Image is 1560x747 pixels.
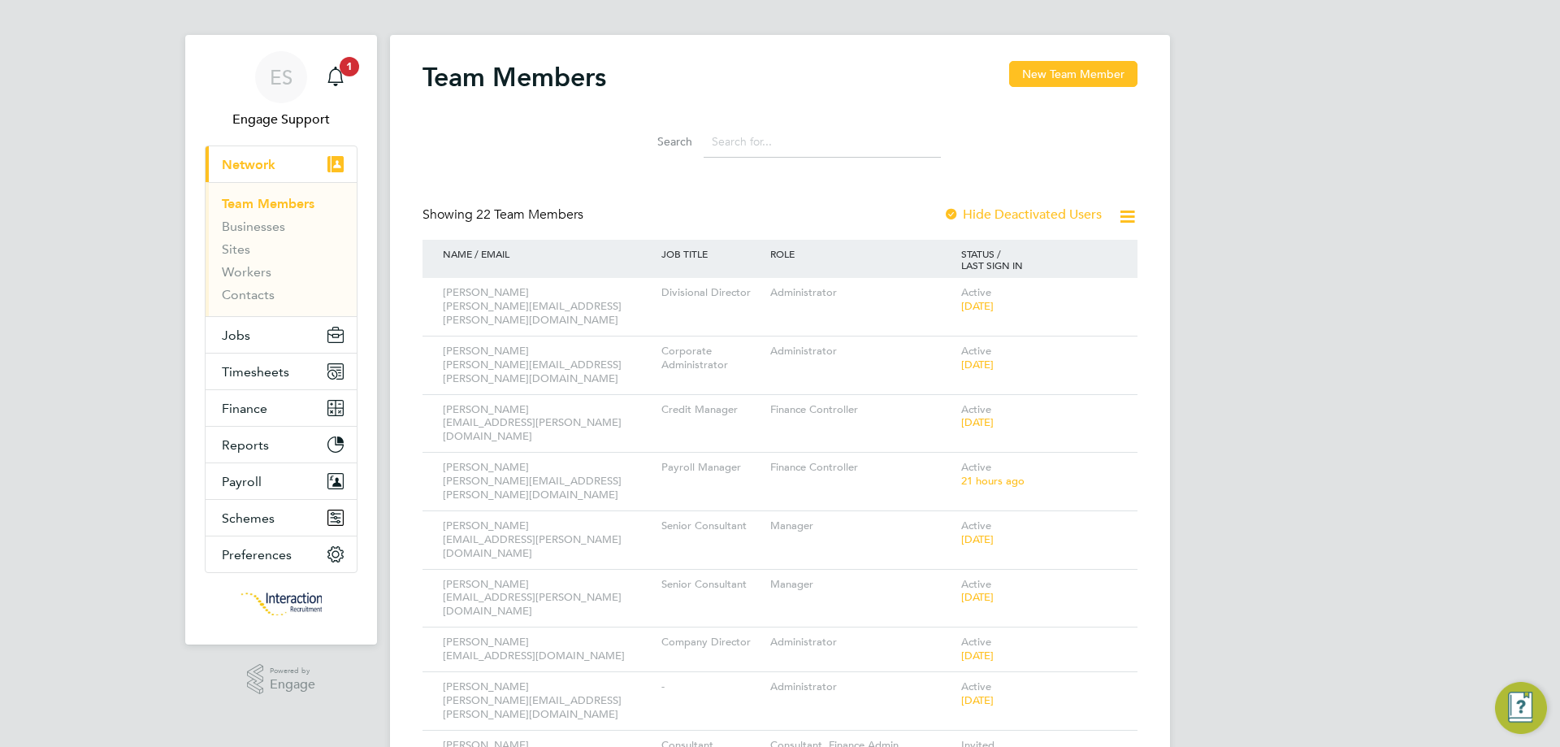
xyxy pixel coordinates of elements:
[247,664,316,695] a: Powered byEngage
[206,182,357,316] div: Network
[957,240,1121,279] div: STATUS / LAST SIGN IN
[657,278,766,308] div: Divisional Director
[1495,682,1547,734] button: Engage Resource Center
[657,240,766,267] div: JOB TITLE
[222,157,275,172] span: Network
[439,570,657,628] div: [PERSON_NAME] [EMAIL_ADDRESS][PERSON_NAME][DOMAIN_NAME]
[619,134,692,149] label: Search
[270,664,315,678] span: Powered by
[766,278,957,308] div: Administrator
[319,51,352,103] a: 1
[206,146,357,182] button: Network
[222,437,269,453] span: Reports
[961,532,994,546] span: [DATE]
[657,570,766,600] div: Senior Consultant
[766,628,957,658] div: Administrator
[476,206,583,223] span: 22 Team Members
[961,693,994,707] span: [DATE]
[222,474,262,489] span: Payroll
[961,649,994,662] span: [DATE]
[222,219,285,234] a: Businesses
[222,547,292,562] span: Preferences
[206,500,357,536] button: Schemes
[961,590,994,604] span: [DATE]
[340,57,359,76] span: 1
[185,35,377,645] nav: Main navigation
[766,570,957,600] div: Manager
[961,358,994,371] span: [DATE]
[206,390,357,426] button: Finance
[961,299,994,313] span: [DATE]
[961,474,1025,488] span: 21 hours ago
[766,511,957,541] div: Manager
[766,395,957,425] div: Finance Controller
[270,67,292,88] span: ES
[206,317,357,353] button: Jobs
[222,287,275,302] a: Contacts
[657,395,766,425] div: Credit Manager
[222,264,271,280] a: Workers
[657,672,766,702] div: -
[957,278,1121,322] div: Active
[206,536,357,572] button: Preferences
[206,354,357,389] button: Timesheets
[439,337,657,394] div: [PERSON_NAME] [PERSON_NAME][EMAIL_ADDRESS][PERSON_NAME][DOMAIN_NAME]
[957,570,1121,614] div: Active
[1009,61,1137,87] button: New Team Member
[439,240,657,267] div: NAME / EMAIL
[957,453,1121,497] div: Active
[240,589,322,615] img: interactionrecruitment-logo-retina.png
[957,672,1121,716] div: Active
[270,678,315,692] span: Engage
[439,672,657,730] div: [PERSON_NAME] [PERSON_NAME][EMAIL_ADDRESS][PERSON_NAME][DOMAIN_NAME]
[222,401,267,416] span: Finance
[439,395,657,453] div: [PERSON_NAME] [EMAIL_ADDRESS][PERSON_NAME][DOMAIN_NAME]
[422,61,606,93] h2: Team Members
[205,110,357,129] span: Engage Support
[657,337,766,380] div: Corporate Administrator
[957,337,1121,380] div: Active
[704,126,941,158] input: Search for...
[222,196,314,211] a: Team Members
[657,511,766,541] div: Senior Consultant
[957,511,1121,555] div: Active
[222,510,275,526] span: Schemes
[657,453,766,483] div: Payroll Manager
[657,628,766,658] div: Company Director
[766,453,957,483] div: Finance Controller
[439,511,657,569] div: [PERSON_NAME] [EMAIL_ADDRESS][PERSON_NAME][DOMAIN_NAME]
[439,453,657,510] div: [PERSON_NAME] [PERSON_NAME][EMAIL_ADDRESS][PERSON_NAME][DOMAIN_NAME]
[766,337,957,367] div: Administrator
[766,240,957,267] div: ROLE
[943,206,1102,223] label: Hide Deactivated Users
[205,589,357,615] a: Go to home page
[222,241,250,257] a: Sites
[957,395,1121,439] div: Active
[422,206,587,224] div: Showing
[206,463,357,499] button: Payroll
[222,328,250,343] span: Jobs
[222,364,289,380] span: Timesheets
[439,278,657,336] div: [PERSON_NAME] [PERSON_NAME][EMAIL_ADDRESS][PERSON_NAME][DOMAIN_NAME]
[961,415,994,429] span: [DATE]
[766,672,957,702] div: Administrator
[957,628,1121,671] div: Active
[206,427,357,463] button: Reports
[205,51,357,129] a: ESEngage Support
[439,628,657,671] div: [PERSON_NAME] [EMAIL_ADDRESS][DOMAIN_NAME]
